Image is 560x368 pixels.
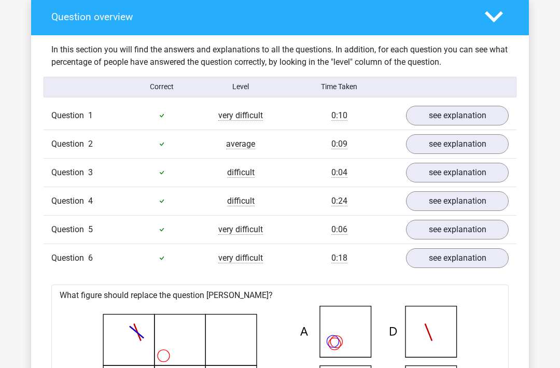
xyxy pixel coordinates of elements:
span: 0:24 [331,196,347,206]
span: 1 [88,110,93,120]
span: 6 [88,253,93,263]
span: difficult [227,167,255,178]
span: very difficult [218,110,263,121]
a: see explanation [406,163,509,182]
a: see explanation [406,134,509,154]
div: Level [201,81,280,92]
span: Question [51,109,88,122]
span: Question [51,223,88,236]
div: In this section you will find the answers and explanations to all the questions. In addition, for... [44,44,516,68]
a: see explanation [406,191,509,211]
span: Question [51,138,88,150]
h4: Question overview [51,11,469,23]
span: 2 [88,139,93,149]
span: average [226,139,255,149]
span: Question [51,252,88,264]
a: see explanation [406,106,509,125]
span: 3 [88,167,93,177]
span: 0:04 [331,167,347,178]
span: Question [51,195,88,207]
a: see explanation [406,248,509,268]
span: 0:10 [331,110,347,121]
div: Correct [123,81,202,92]
span: 5 [88,224,93,234]
a: see explanation [406,220,509,239]
span: Question [51,166,88,179]
span: 0:18 [331,253,347,263]
span: 4 [88,196,93,206]
span: very difficult [218,253,263,263]
span: 0:06 [331,224,347,235]
div: Time Taken [280,81,398,92]
span: very difficult [218,224,263,235]
span: difficult [227,196,255,206]
span: 0:09 [331,139,347,149]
